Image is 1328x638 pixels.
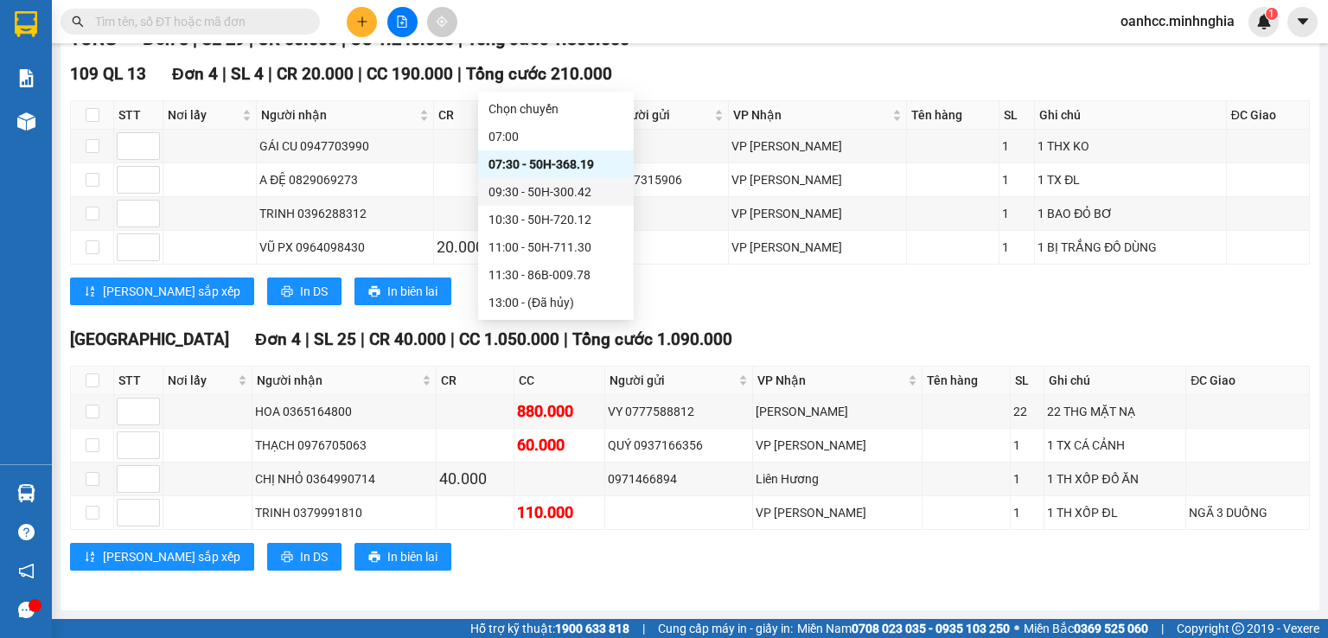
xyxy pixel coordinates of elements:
[358,64,362,84] span: |
[733,105,889,124] span: VP Nhận
[277,64,354,84] span: CR 20.000
[1037,170,1223,189] div: 1 TX ĐL
[517,399,602,424] div: 880.000
[1295,14,1311,29] span: caret-down
[18,524,35,540] span: question-circle
[15,11,37,37] img: logo-vxr
[267,278,342,305] button: printerIn DS
[437,367,514,395] th: CR
[459,329,559,349] span: CC 1.050.000
[852,622,1010,635] strong: 0708 023 035 - 0935 103 250
[172,64,218,84] span: Đơn 4
[281,551,293,565] span: printer
[17,69,35,87] img: solution-icon
[450,329,455,349] span: |
[1002,170,1031,189] div: 1
[300,547,328,566] span: In DS
[396,16,408,28] span: file-add
[613,170,725,189] div: 0767315906
[1013,436,1041,455] div: 1
[757,371,905,390] span: VP Nhận
[347,7,377,37] button: plus
[514,367,605,395] th: CC
[753,463,923,496] td: Liên Hương
[18,563,35,579] span: notification
[259,238,430,257] div: VŨ PX 0964098430
[753,496,923,530] td: VP Phan Rí
[114,101,163,130] th: STT
[72,16,84,28] span: search
[470,619,629,638] span: Hỗ trợ kỹ thuật:
[1161,619,1164,638] span: |
[356,16,368,28] span: plus
[753,395,923,429] td: Lương Sơn
[70,543,254,571] button: sort-ascending[PERSON_NAME] sắp xếp
[439,467,511,491] div: 40.000
[387,547,437,566] span: In biên lai
[1186,496,1310,530] td: NGÃ 3 DUỒNG
[259,170,430,189] div: A ĐỆ 0829069273
[1002,238,1031,257] div: 1
[1035,101,1226,130] th: Ghi chú
[436,16,448,28] span: aim
[18,602,35,618] span: message
[103,282,240,301] span: [PERSON_NAME] sắp xếp
[300,282,328,301] span: In DS
[1044,367,1186,395] th: Ghi chú
[222,64,227,84] span: |
[488,155,623,174] div: 07:30 - 50H-368.19
[753,429,923,463] td: VP Phan Thiết
[259,137,430,156] div: GÁI CU 0947703990
[797,619,1010,638] span: Miền Nam
[756,436,920,455] div: VP [PERSON_NAME]
[1047,436,1183,455] div: 1 TX CÁ CẢNH
[658,619,793,638] span: Cung cấp máy in - giấy in:
[1011,367,1044,395] th: SL
[1013,503,1041,522] div: 1
[103,547,240,566] span: [PERSON_NAME] sắp xếp
[257,371,418,390] span: Người nhận
[1013,402,1041,421] div: 22
[729,231,907,265] td: VP Phan Rí
[437,235,513,259] div: 20.000
[608,469,749,488] div: 0971466894
[457,64,462,84] span: |
[70,329,229,349] span: [GEOGRAPHIC_DATA]
[368,285,380,299] span: printer
[368,551,380,565] span: printer
[305,329,310,349] span: |
[642,619,645,638] span: |
[17,112,35,131] img: warehouse-icon
[387,282,437,301] span: In biên lai
[1256,14,1272,29] img: icon-new-feature
[1037,238,1223,257] div: 1 BỊ TRẮNG ĐỒ DÙNG
[1037,204,1223,223] div: 1 BAO ĐỎ BƠ
[729,197,907,231] td: VP Phan Rí
[488,238,623,257] div: 11:00 - 50H-711.30
[168,371,234,390] span: Nơi lấy
[70,64,146,84] span: 109 QL 13
[255,402,433,421] div: HOA 0365164800
[255,329,301,349] span: Đơn 4
[1074,622,1148,635] strong: 0369 525 060
[1232,622,1244,635] span: copyright
[488,99,623,118] div: Chọn chuyến
[84,551,96,565] span: sort-ascending
[923,367,1011,395] th: Tên hàng
[314,329,356,349] span: SL 25
[478,95,634,123] div: Chọn chuyến
[1047,469,1183,488] div: 1 TH XỐP ĐỒ ĂN
[466,64,612,84] span: Tổng cước 210.000
[488,210,623,229] div: 10:30 - 50H-720.12
[729,163,907,197] td: VP Phan Rí
[572,329,732,349] span: Tổng cước 1.090.000
[1002,204,1031,223] div: 1
[1013,469,1041,488] div: 1
[434,101,516,130] th: CR
[488,182,623,201] div: 09:30 - 50H-300.42
[1186,367,1310,395] th: ĐC Giao
[555,622,629,635] strong: 1900 633 818
[1107,10,1248,32] span: oanhcc.minhnghia
[610,371,734,390] span: Người gửi
[361,329,365,349] span: |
